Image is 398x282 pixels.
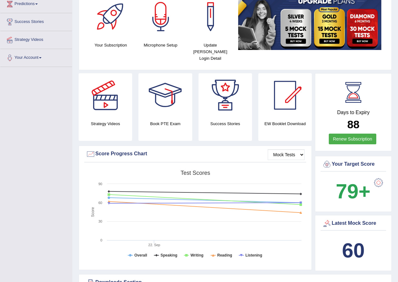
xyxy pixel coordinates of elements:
tspan: Writing [190,253,203,257]
div: Your Target Score [322,160,384,169]
a: Renew Subscription [329,134,376,144]
div: Score Progress Chart [86,149,305,159]
text: 90 [98,182,102,186]
h4: Your Subscription [89,42,132,48]
tspan: 22. Sep [148,243,160,247]
h4: Update [PERSON_NAME] Login Detail [188,42,232,62]
tspan: Reading [217,253,232,257]
h4: Book PTE Exam [138,120,192,127]
a: Success Stories [0,13,72,29]
b: 60 [342,239,365,262]
h4: EW Booklet Download [258,120,312,127]
tspan: Score [91,207,95,217]
a: Your Account [0,49,72,65]
div: Latest Mock Score [322,219,384,228]
b: 88 [347,118,360,130]
h4: Strategy Videos [79,120,132,127]
h4: Days to Expiry [322,110,384,115]
h4: Success Stories [199,120,252,127]
tspan: Speaking [160,253,177,257]
b: 79+ [336,180,370,203]
a: Strategy Videos [0,31,72,47]
tspan: Listening [245,253,262,257]
tspan: Overall [134,253,147,257]
h4: Microphone Setup [139,42,182,48]
text: 30 [98,219,102,223]
text: 0 [100,238,102,242]
text: 60 [98,201,102,205]
tspan: Test scores [181,170,210,176]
